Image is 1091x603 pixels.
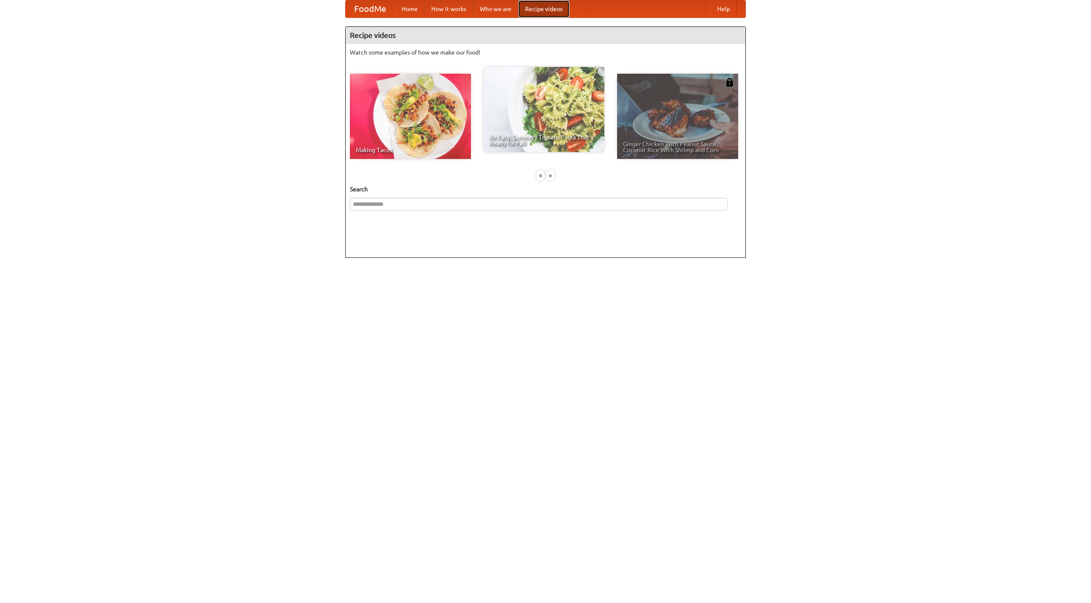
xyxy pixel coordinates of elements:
a: How it works [424,0,473,17]
a: Home [395,0,424,17]
a: Help [710,0,737,17]
p: Watch some examples of how we make our food! [350,48,741,57]
h4: Recipe videos [346,27,745,44]
a: FoodMe [346,0,395,17]
a: An Easy, Summery Tomato Pasta That's Ready for Fall [483,67,604,152]
span: Making Tacos [356,147,465,153]
div: « [537,170,544,181]
h5: Search [350,185,741,193]
span: An Easy, Summery Tomato Pasta That's Ready for Fall [489,134,598,146]
div: » [547,170,554,181]
a: Who we are [473,0,518,17]
a: Making Tacos [350,74,471,159]
a: Recipe videos [518,0,569,17]
img: 483408.png [725,78,734,87]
